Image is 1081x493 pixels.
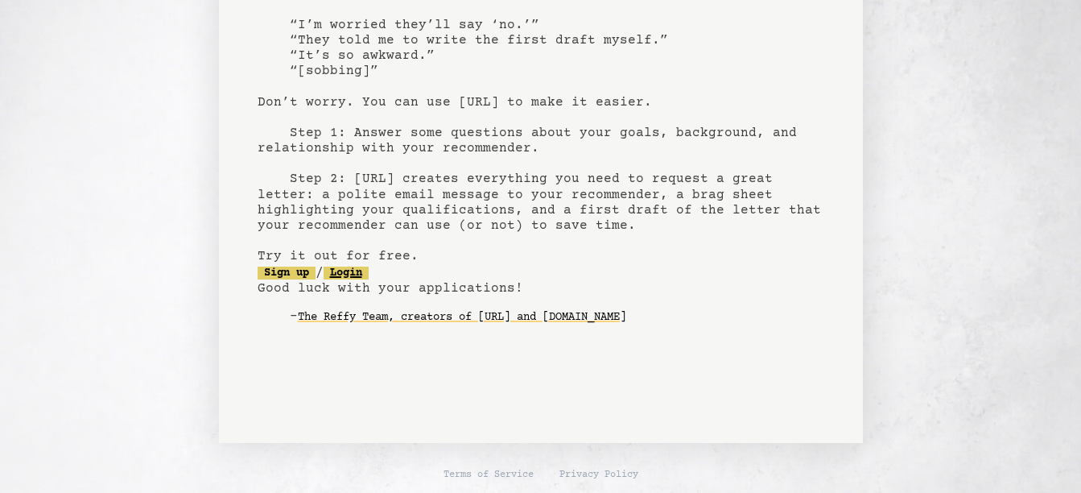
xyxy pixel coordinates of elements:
[324,267,369,280] a: Login
[290,309,824,325] div: -
[559,469,638,482] a: Privacy Policy
[444,469,534,482] a: Terms of Service
[298,304,626,330] a: The Reffy Team, creators of [URL] and [DOMAIN_NAME]
[258,267,316,280] a: Sign up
